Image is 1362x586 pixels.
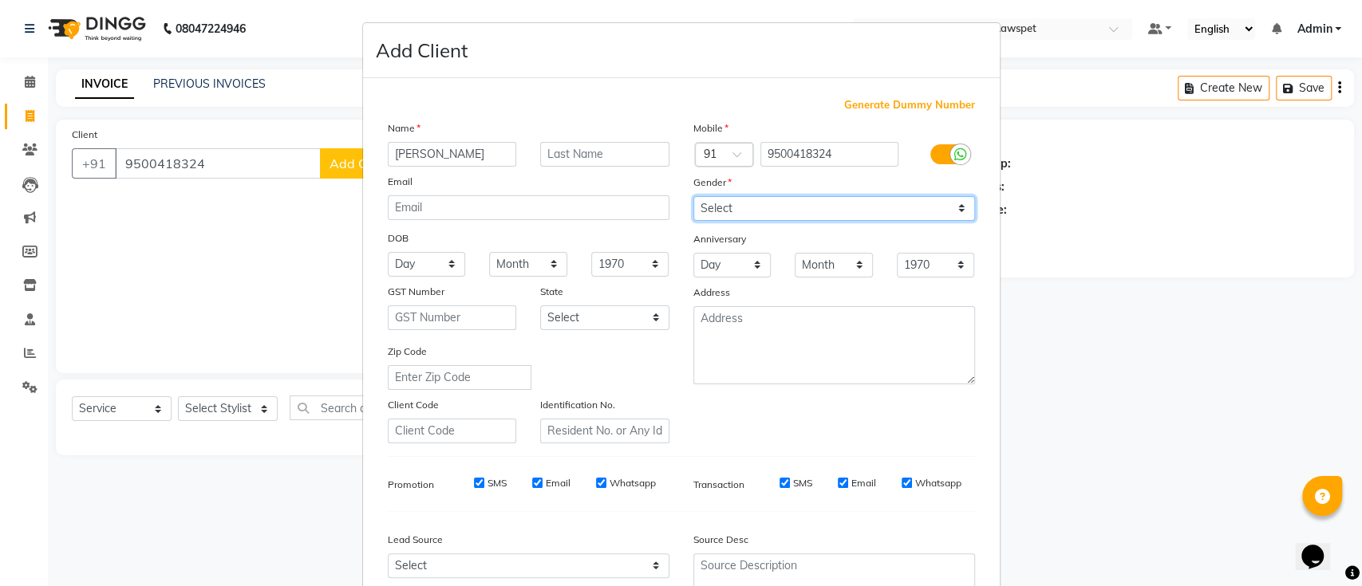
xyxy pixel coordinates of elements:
[388,285,444,299] label: GST Number
[388,231,409,246] label: DOB
[388,365,531,390] input: Enter Zip Code
[1295,522,1346,570] iframe: chat widget
[388,175,413,189] label: Email
[851,476,876,490] label: Email
[388,478,434,492] label: Promotion
[540,142,669,167] input: Last Name
[388,121,420,136] label: Name
[388,398,439,412] label: Client Code
[540,419,669,443] input: Resident No. or Any Id
[388,533,443,547] label: Lead Source
[693,533,748,547] label: Source Desc
[388,305,517,330] input: GST Number
[488,476,507,490] label: SMS
[693,175,732,190] label: Gender
[388,419,517,443] input: Client Code
[693,121,728,136] label: Mobile
[760,142,898,167] input: Mobile
[540,398,615,412] label: Identification No.
[915,476,961,490] label: Whatsapp
[376,36,468,65] h4: Add Client
[693,285,730,300] label: Address
[693,478,744,492] label: Transaction
[693,232,746,246] label: Anniversary
[610,476,656,490] label: Whatsapp
[540,285,563,299] label: State
[793,476,812,490] label: SMS
[388,195,669,220] input: Email
[546,476,570,490] label: Email
[844,97,975,113] span: Generate Dummy Number
[388,344,427,359] label: Zip Code
[388,142,517,167] input: First Name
